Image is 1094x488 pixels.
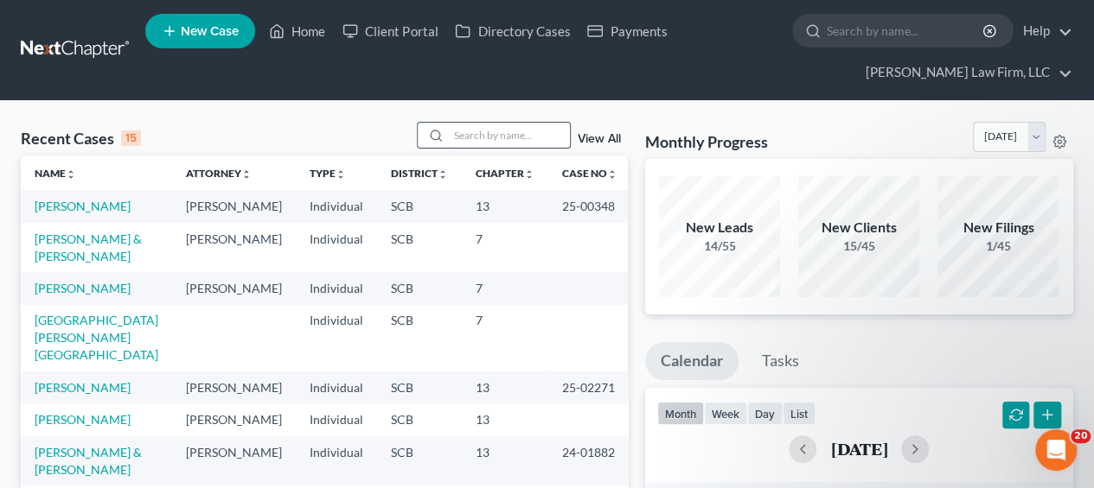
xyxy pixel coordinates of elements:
[798,218,919,238] div: New Clients
[172,403,296,435] td: [PERSON_NAME]
[659,238,780,255] div: 14/55
[61,78,162,96] div: [PERSON_NAME]
[827,15,985,47] input: Search by name...
[548,436,631,485] td: 24-01882
[21,128,141,149] div: Recent Cases
[304,7,335,38] div: Close
[462,272,548,304] td: 7
[783,402,816,425] button: list
[377,190,462,222] td: SCB
[657,402,704,425] button: month
[1014,16,1072,47] a: Help
[165,206,214,224] div: • [DATE]
[857,57,1072,88] a: [PERSON_NAME] Law Firm, LLC
[35,380,131,395] a: [PERSON_NAME]
[607,169,617,180] i: unfold_more
[40,372,75,384] span: Home
[462,403,548,435] td: 13
[377,305,462,371] td: SCB
[377,436,462,485] td: SCB
[798,238,919,255] div: 15/45
[241,169,252,180] i: unfold_more
[830,440,887,458] h2: [DATE]
[296,272,377,304] td: Individual
[548,371,631,403] td: 25-02271
[260,16,334,47] a: Home
[66,169,76,180] i: unfold_more
[659,218,780,238] div: New Leads
[35,281,131,295] a: [PERSON_NAME]
[334,16,446,47] a: Client Portal
[20,188,54,223] img: Profile image for Lindsey
[296,371,377,403] td: Individual
[377,223,462,272] td: SCB
[747,402,783,425] button: day
[172,272,296,304] td: [PERSON_NAME]
[1035,429,1077,471] iframe: Intercom live chat
[165,78,214,96] div: • [DATE]
[121,130,141,146] div: 15
[336,169,346,180] i: unfold_more
[296,403,377,435] td: Individual
[231,329,346,398] button: Help
[35,231,142,263] a: [PERSON_NAME] & [PERSON_NAME]
[296,305,377,371] td: Individual
[128,8,221,37] h1: Messages
[35,445,142,477] a: [PERSON_NAME] & [PERSON_NAME]
[438,169,448,180] i: unfold_more
[476,167,534,180] a: Chapterunfold_more
[446,16,579,47] a: Directory Cases
[296,436,377,485] td: Individual
[462,190,548,222] td: 13
[391,167,448,180] a: Districtunfold_more
[548,190,631,222] td: 25-00348
[937,238,1059,255] div: 1/45
[524,169,534,180] i: unfold_more
[377,371,462,403] td: SCB
[296,223,377,272] td: Individual
[462,223,548,272] td: 7
[165,142,214,160] div: • [DATE]
[172,223,296,272] td: [PERSON_NAME]
[61,269,162,288] div: [PERSON_NAME]
[172,190,296,222] td: [PERSON_NAME]
[61,206,162,224] div: [PERSON_NAME]
[462,436,548,485] td: 13
[61,142,162,160] div: [PERSON_NAME]
[579,16,675,47] a: Payments
[20,252,54,287] img: Profile image for Kelly
[20,316,54,351] img: Profile image for Lindsey
[172,436,296,485] td: [PERSON_NAME]
[35,313,158,362] a: [GEOGRAPHIC_DATA][PERSON_NAME][GEOGRAPHIC_DATA]
[377,403,462,435] td: SCB
[645,342,739,380] a: Calendar
[35,199,131,213] a: [PERSON_NAME]
[578,133,621,145] a: View All
[1071,429,1091,443] span: 20
[186,167,252,180] a: Attorneyunfold_more
[139,372,206,384] span: Messages
[172,371,296,403] td: [PERSON_NAME]
[462,305,548,371] td: 7
[181,25,239,38] span: New Case
[704,402,747,425] button: week
[645,131,768,152] h3: Monthly Progress
[377,272,462,304] td: SCB
[115,329,230,398] button: Messages
[449,123,570,148] input: Search by name...
[80,276,266,311] button: Send us a message
[310,167,346,180] a: Typeunfold_more
[274,372,302,384] span: Help
[562,167,617,180] a: Case Nounfold_more
[165,269,214,288] div: • [DATE]
[937,218,1059,238] div: New Filings
[35,167,76,180] a: Nameunfold_more
[35,412,131,427] a: [PERSON_NAME]
[20,60,54,95] img: Profile image for Emma
[746,342,815,380] a: Tasks
[296,190,377,222] td: Individual
[20,124,54,159] img: Profile image for Katie
[462,371,548,403] td: 13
